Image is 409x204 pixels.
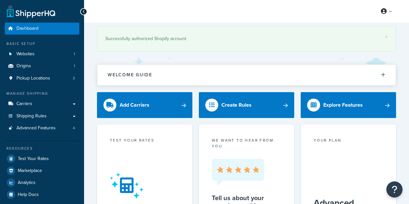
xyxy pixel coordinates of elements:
[16,113,47,119] span: Shipping Rules
[5,60,79,72] a: Origins1
[18,156,49,162] span: Test Your Rates
[16,101,32,107] span: Carriers
[16,26,38,31] span: Dashboard
[5,122,79,134] a: Advanced Features4
[5,146,79,151] div: Resources
[97,65,396,85] button: Welcome Guide
[16,125,56,131] span: Advanced Features
[5,23,79,35] a: Dashboard
[16,51,35,57] span: Websites
[5,60,79,72] li: Origins
[97,92,192,118] a: Add Carriers
[5,48,79,60] li: Websites
[221,101,252,110] div: Create Rules
[18,192,39,198] span: Help Docs
[5,110,79,122] a: Shipping Rules
[314,137,383,145] div: Your Plan
[386,181,403,198] button: Open Resource Center
[5,98,79,110] a: Carriers
[16,76,50,81] span: Pickup Locations
[16,63,31,69] span: Origins
[5,153,79,165] a: Test Your Rates
[18,180,36,186] span: Analytics
[212,137,281,149] p: we want to hear from you
[73,76,75,81] span: 3
[323,101,363,110] div: Explore Features
[301,92,396,118] a: Explore Features
[108,72,152,77] h2: Welcome Guide
[199,92,294,118] a: Create Rules
[5,122,79,134] li: Advanced Features
[73,125,75,131] span: 4
[5,165,79,177] a: Marketplace
[5,72,79,84] li: Pickup Locations
[110,137,179,145] div: Test your rates
[5,91,79,96] div: Manage Shipping
[74,63,75,69] span: 1
[5,41,79,47] div: Basic Setup
[74,51,75,57] span: 1
[120,101,149,110] div: Add Carriers
[105,34,388,43] div: Successfully authorized Shopify account
[5,177,79,188] a: Analytics
[5,189,79,200] a: Help Docs
[18,168,42,174] span: Marketplace
[385,34,388,39] a: ×
[5,48,79,60] a: Websites1
[5,72,79,84] a: Pickup Locations3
